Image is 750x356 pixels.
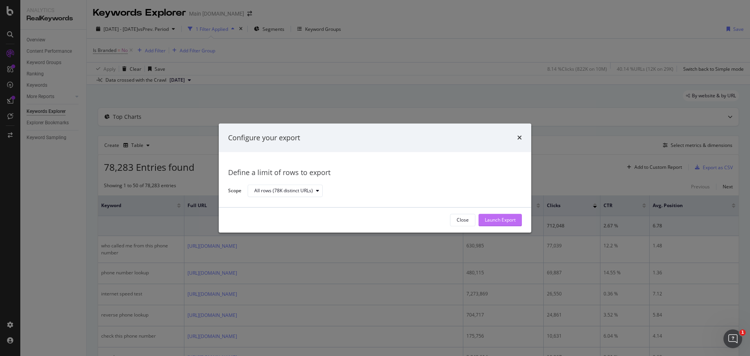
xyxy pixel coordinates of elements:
[248,185,323,197] button: All rows (78K distinct URLs)
[254,189,313,193] div: All rows (78K distinct URLs)
[228,187,241,196] label: Scope
[450,214,475,226] button: Close
[228,133,300,143] div: Configure your export
[723,329,742,348] iframe: Intercom live chat
[228,168,522,178] div: Define a limit of rows to export
[457,217,469,224] div: Close
[479,214,522,226] button: Launch Export
[219,123,531,233] div: modal
[739,329,746,336] span: 1
[485,217,516,224] div: Launch Export
[517,133,522,143] div: times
